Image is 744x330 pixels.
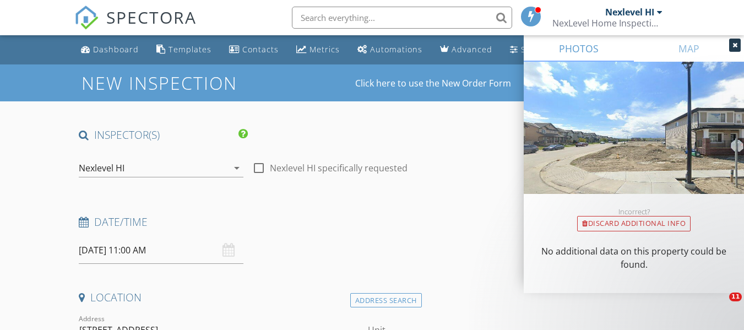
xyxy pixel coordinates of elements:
[79,128,248,142] h4: INSPECTOR(S)
[506,40,558,60] a: Settings
[152,40,216,60] a: Templates
[524,62,744,220] img: streetview
[82,73,325,93] h1: New Inspection
[577,216,691,231] div: Discard Additional info
[634,35,744,62] a: MAP
[350,293,422,308] div: Address Search
[79,215,417,229] h4: Date/Time
[242,44,279,55] div: Contacts
[524,207,744,216] div: Incorrect?
[74,6,99,30] img: The Best Home Inspection Software - Spectora
[270,163,408,174] label: Nexlevel HI specifically requested
[355,79,511,88] a: Click here to use the New Order Form
[292,7,512,29] input: Search everything...
[729,293,742,301] span: 11
[452,44,492,55] div: Advanced
[521,44,554,55] div: Settings
[353,40,427,60] a: Automations (Basic)
[309,44,340,55] div: Metrics
[524,35,634,62] a: PHOTOS
[77,40,143,60] a: Dashboard
[225,40,283,60] a: Contacts
[605,7,654,18] div: Nexlevel HI
[79,163,124,173] div: Nexlevel HI
[106,6,197,29] span: SPECTORA
[74,15,197,38] a: SPECTORA
[79,290,417,305] h4: Location
[169,44,211,55] div: Templates
[93,44,139,55] div: Dashboard
[707,293,733,319] iframe: Intercom live chat
[370,44,422,55] div: Automations
[552,18,662,29] div: NexLevel Home Inspections
[292,40,344,60] a: Metrics
[436,40,497,60] a: Advanced
[230,161,243,175] i: arrow_drop_down
[79,237,243,264] input: Select date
